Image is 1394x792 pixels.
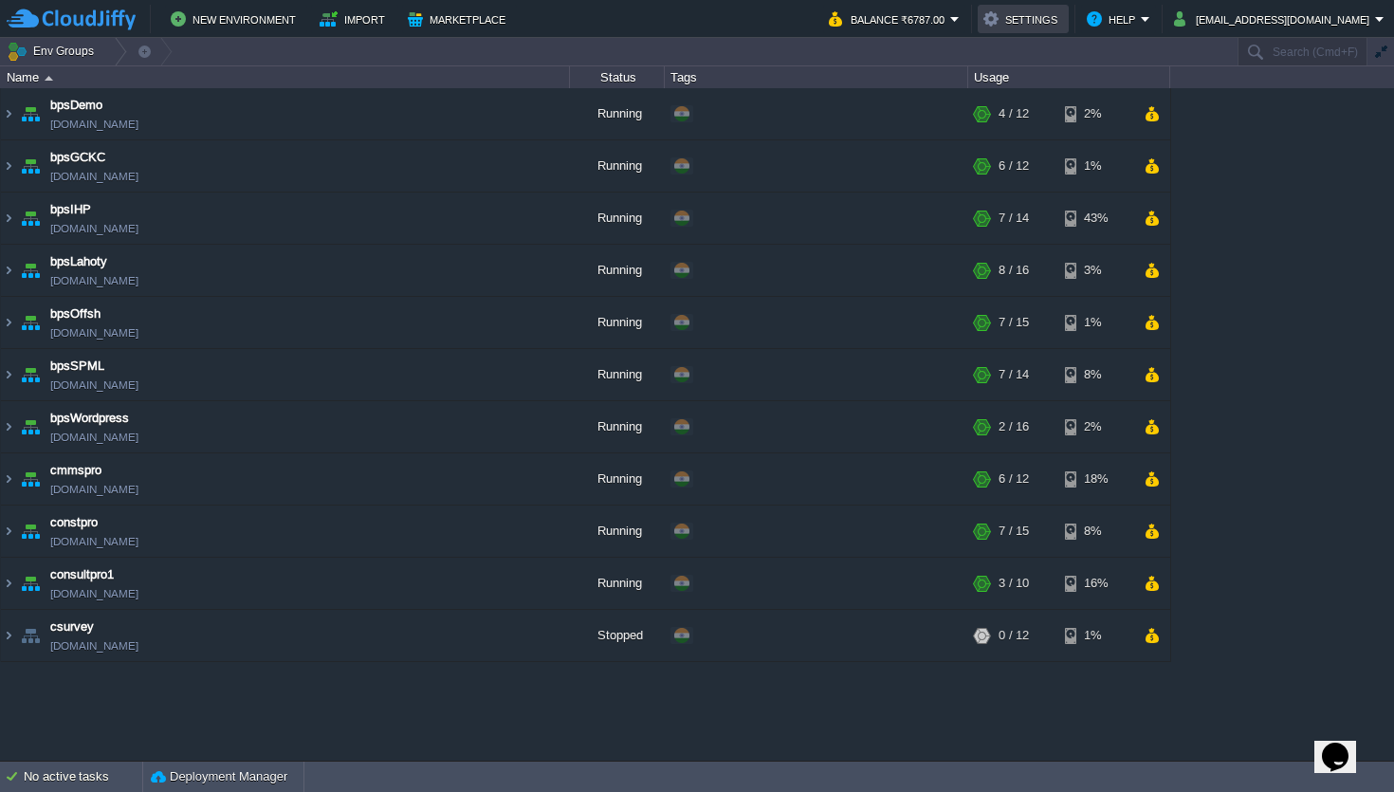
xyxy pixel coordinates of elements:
[1,297,16,348] img: AMDAwAAAACH5BAEAAAAALAAAAAABAAEAAAICRAEAOw==
[1065,245,1127,296] div: 3%
[50,409,129,428] a: bpsWordpress
[1065,558,1127,609] div: 16%
[50,480,138,499] a: [DOMAIN_NAME]
[50,376,138,395] a: [DOMAIN_NAME]
[1,610,16,661] img: AMDAwAAAACH5BAEAAAAALAAAAAABAAEAAAICRAEAOw==
[2,66,569,88] div: Name
[1087,8,1141,30] button: Help
[1065,140,1127,192] div: 1%
[50,304,101,323] a: bpsOffsh
[571,66,664,88] div: Status
[1,558,16,609] img: AMDAwAAAACH5BAEAAAAALAAAAAABAAEAAAICRAEAOw==
[969,66,1169,88] div: Usage
[1,245,16,296] img: AMDAwAAAACH5BAEAAAAALAAAAAABAAEAAAICRAEAOw==
[50,617,94,636] a: csurvey
[50,252,107,271] a: bpsLahoty
[999,193,1029,244] div: 7 / 14
[17,349,44,400] img: AMDAwAAAACH5BAEAAAAALAAAAAABAAEAAAICRAEAOw==
[570,610,665,661] div: Stopped
[1065,193,1127,244] div: 43%
[1174,8,1375,30] button: [EMAIL_ADDRESS][DOMAIN_NAME]
[666,66,967,88] div: Tags
[50,200,91,219] a: bpsIHP
[50,513,98,532] a: constpro
[829,8,950,30] button: Balance ₹6787.00
[570,401,665,452] div: Running
[24,762,142,792] div: No active tasks
[999,88,1029,139] div: 4 / 12
[7,38,101,64] button: Env Groups
[50,148,105,167] a: bpsGCKC
[999,558,1029,609] div: 3 / 10
[1065,401,1127,452] div: 2%
[408,8,511,30] button: Marketplace
[50,565,114,584] a: consultpro1
[1,349,16,400] img: AMDAwAAAACH5BAEAAAAALAAAAAABAAEAAAICRAEAOw==
[999,349,1029,400] div: 7 / 14
[50,428,138,447] a: [DOMAIN_NAME]
[1065,610,1127,661] div: 1%
[45,76,53,81] img: AMDAwAAAACH5BAEAAAAALAAAAAABAAEAAAICRAEAOw==
[1,506,16,557] img: AMDAwAAAACH5BAEAAAAALAAAAAABAAEAAAICRAEAOw==
[50,584,138,603] a: [DOMAIN_NAME]
[50,115,138,134] a: [DOMAIN_NAME]
[50,96,102,115] a: bpsDemo
[999,140,1029,192] div: 6 / 12
[50,357,104,376] a: bpsSPML
[50,636,138,655] a: [DOMAIN_NAME]
[1,193,16,244] img: AMDAwAAAACH5BAEAAAAALAAAAAABAAEAAAICRAEAOw==
[999,610,1029,661] div: 0 / 12
[570,193,665,244] div: Running
[320,8,391,30] button: Import
[999,245,1029,296] div: 8 / 16
[570,506,665,557] div: Running
[1065,297,1127,348] div: 1%
[1,140,16,192] img: AMDAwAAAACH5BAEAAAAALAAAAAABAAEAAAICRAEAOw==
[999,453,1029,505] div: 6 / 12
[17,506,44,557] img: AMDAwAAAACH5BAEAAAAALAAAAAABAAEAAAICRAEAOw==
[50,219,138,238] a: [DOMAIN_NAME]
[50,323,138,342] a: [DOMAIN_NAME]
[17,140,44,192] img: AMDAwAAAACH5BAEAAAAALAAAAAABAAEAAAICRAEAOw==
[50,461,101,480] a: cmmspro
[570,349,665,400] div: Running
[570,297,665,348] div: Running
[17,558,44,609] img: AMDAwAAAACH5BAEAAAAALAAAAAABAAEAAAICRAEAOw==
[999,506,1029,557] div: 7 / 15
[17,610,44,661] img: AMDAwAAAACH5BAEAAAAALAAAAAABAAEAAAICRAEAOw==
[570,140,665,192] div: Running
[50,167,138,186] a: [DOMAIN_NAME]
[17,88,44,139] img: AMDAwAAAACH5BAEAAAAALAAAAAABAAEAAAICRAEAOw==
[1065,88,1127,139] div: 2%
[17,245,44,296] img: AMDAwAAAACH5BAEAAAAALAAAAAABAAEAAAICRAEAOw==
[999,401,1029,452] div: 2 / 16
[570,558,665,609] div: Running
[151,767,287,786] button: Deployment Manager
[1,88,16,139] img: AMDAwAAAACH5BAEAAAAALAAAAAABAAEAAAICRAEAOw==
[1,401,16,452] img: AMDAwAAAACH5BAEAAAAALAAAAAABAAEAAAICRAEAOw==
[1065,349,1127,400] div: 8%
[17,453,44,505] img: AMDAwAAAACH5BAEAAAAALAAAAAABAAEAAAICRAEAOw==
[570,245,665,296] div: Running
[17,297,44,348] img: AMDAwAAAACH5BAEAAAAALAAAAAABAAEAAAICRAEAOw==
[50,271,138,290] a: [DOMAIN_NAME]
[1065,506,1127,557] div: 8%
[17,401,44,452] img: AMDAwAAAACH5BAEAAAAALAAAAAABAAEAAAICRAEAOw==
[171,8,302,30] button: New Environment
[1314,716,1375,773] iframe: chat widget
[983,8,1063,30] button: Settings
[570,453,665,505] div: Running
[1065,453,1127,505] div: 18%
[1,453,16,505] img: AMDAwAAAACH5BAEAAAAALAAAAAABAAEAAAICRAEAOw==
